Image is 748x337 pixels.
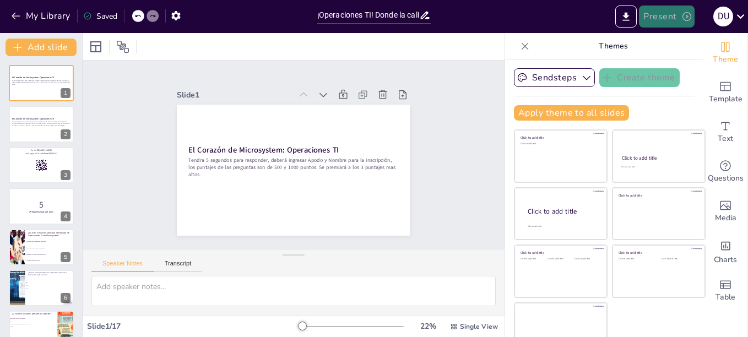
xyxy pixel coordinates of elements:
[713,6,733,28] button: D U
[703,112,747,152] div: Add text boxes
[703,192,747,231] div: Add images, graphics, shapes or video
[9,147,74,183] div: 3
[27,253,73,254] span: Mantener los servicios funcionando 24/7
[9,270,74,306] div: 6
[514,68,595,87] button: Sendsteps
[10,318,41,319] span: MAS DE 15.000 USUARIOS
[703,152,747,192] div: Get real-time input from your audience
[61,252,71,262] div: 5
[713,7,733,26] div: D U
[27,260,73,261] span: Organizar fiestas de oficina
[621,166,695,168] div: Click to add text
[9,106,74,142] div: 2
[29,210,53,213] strong: ¡Prepárense para el quiz!
[36,149,52,151] strong: [DOMAIN_NAME]
[10,327,41,328] span: 1.000
[61,88,71,98] div: 1
[521,143,599,145] div: Click to add text
[12,117,54,120] strong: El Corazón de Microsystem: Operaciones TI
[27,280,57,281] span: 4
[521,258,545,260] div: Click to add text
[61,170,71,180] div: 3
[191,67,305,101] div: Slide 1
[703,73,747,112] div: Add ready made slides
[61,129,71,139] div: 2
[615,6,637,28] button: Export to PowerPoint
[83,11,117,21] div: Saved
[709,93,742,105] span: Template
[715,212,736,224] span: Media
[703,231,747,271] div: Add charts and graphs
[713,53,738,66] span: Theme
[12,313,55,316] p: ¿a cuantos usuarios prestamos soporte?
[521,135,599,140] div: Click to add title
[599,68,680,87] button: Create theme
[703,33,747,73] div: Change the overall theme
[10,324,41,325] span: MAS DE 1.000 PERO MENOS DE 15.000
[91,260,154,272] button: Speaker Notes
[317,7,419,23] input: Insert title
[415,321,441,331] div: 22 %
[27,247,73,248] span: Hacer que la tecnología sea divertida
[460,322,498,331] span: Single View
[619,193,697,197] div: Click to add title
[61,211,71,221] div: 4
[87,38,105,56] div: Layout
[12,199,71,211] p: 5
[12,76,54,79] strong: El Corazón de Microsystem: Operaciones TI
[27,285,57,286] span: 11
[514,105,629,121] button: Apply theme to all slides
[716,291,735,303] span: Table
[9,188,74,224] div: 4
[9,229,74,265] div: 5
[27,288,57,289] span: 8
[528,225,597,228] div: Click to add body
[662,258,696,260] div: Click to add text
[10,321,41,322] span: 1
[186,134,396,199] p: Tendra 5 segundos para responder, deberá ingresar Apodo y Nombre para la inscripción, los puntaje...
[61,293,71,303] div: 6
[28,231,71,237] p: ¿Cuál es la función principal del equipo de Operaciones TI en Microsystem?
[534,33,692,59] p: Themes
[714,254,737,266] span: Charts
[12,121,71,127] p: En esta presentación, exploraremos cómo el equipo de Servicio de Operaciones TI de Microsystem as...
[8,7,75,25] button: My Library
[622,155,695,161] div: Click to add title
[574,258,599,260] div: Click to add text
[619,258,653,260] div: Click to add text
[12,149,71,152] p: Go to
[27,282,57,284] span: 17
[116,40,129,53] span: Position
[12,152,71,155] p: and login with code
[521,251,599,255] div: Click to add title
[191,123,340,165] strong: El Corazón de Microsystem: Operaciones TI
[87,321,298,331] div: Slide 1 / 17
[619,251,697,255] div: Click to add title
[639,6,694,28] button: Present
[9,65,74,101] div: 1
[708,172,744,184] span: Questions
[154,260,203,272] button: Transcript
[12,79,71,85] p: Tendra 5 segundos para responder, deberá ingresar Apodo y Nombre para la inscripción, los puntaje...
[6,39,77,56] button: Add slide
[703,271,747,311] div: Add a table
[28,271,71,276] p: ¿Cuantas personas trabajan en la Operacion, Monitoreo y Continuidad de Servicios TI?
[528,207,598,216] div: Click to add title
[718,133,733,145] span: Text
[548,258,572,260] div: Click to add text
[27,241,73,242] span: Asegurar que los empleados tengan café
